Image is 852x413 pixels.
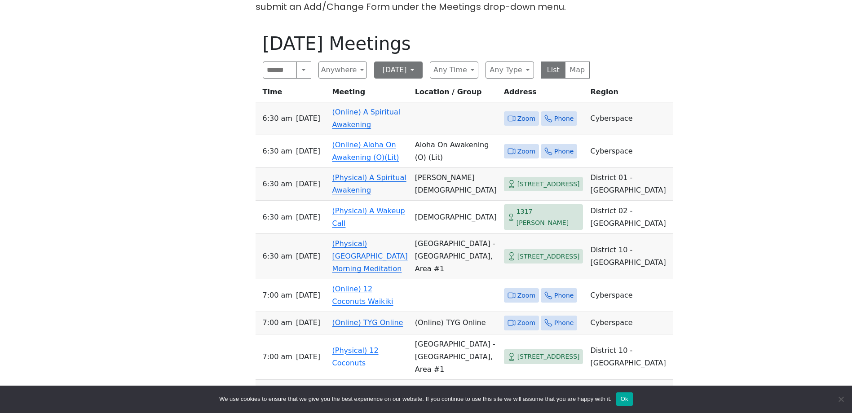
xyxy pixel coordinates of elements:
th: Address [500,86,587,102]
td: District 02 - [GEOGRAPHIC_DATA] [587,201,673,234]
span: [DATE] [296,351,320,363]
span: [DATE] [296,145,320,158]
button: List [541,62,566,79]
span: Phone [554,146,574,157]
span: 6:30 AM [263,250,292,263]
td: [GEOGRAPHIC_DATA], [411,380,500,413]
a: (Online) TYG Online [332,318,403,327]
input: Search [263,62,297,79]
span: 6:30 AM [263,112,292,125]
td: (Online) TYG Online [411,312,500,334]
span: [STREET_ADDRESS] [517,179,580,190]
a: (Online) A Spiritual Awakening [332,108,401,129]
td: District 10 - [GEOGRAPHIC_DATA] [587,234,673,279]
span: No [836,395,845,404]
span: 7:00 AM [263,316,292,329]
td: [DEMOGRAPHIC_DATA] [411,201,500,234]
a: (Physical) A Spiritual Awakening [332,173,406,194]
th: Location / Group [411,86,500,102]
button: Anywhere [318,62,367,79]
span: Phone [554,113,574,124]
button: Ok [616,392,633,406]
td: [PERSON_NAME][DEMOGRAPHIC_DATA] [411,168,500,201]
button: Search [296,62,311,79]
th: Meeting [329,86,411,102]
td: District 17 - [GEOGRAPHIC_DATA] [587,380,673,413]
span: 6:30 AM [263,145,292,158]
span: 6:30 AM [263,211,292,224]
span: Zoom [517,146,535,157]
td: Cyberspace [587,279,673,312]
span: Phone [554,290,574,301]
td: [GEOGRAPHIC_DATA] - [GEOGRAPHIC_DATA], Area #1 [411,334,500,380]
td: Aloha On Awakening (O) (Lit) [411,135,500,168]
span: 7:00 AM [263,351,292,363]
button: Any Time [430,62,478,79]
span: Zoom [517,290,535,301]
th: Time [256,86,329,102]
span: 7:00 AM [263,289,292,302]
a: (Physical) A Wakeup Call [332,206,405,228]
td: [GEOGRAPHIC_DATA] - [GEOGRAPHIC_DATA], Area #1 [411,234,500,279]
span: [DATE] [296,178,320,190]
th: Region [587,86,673,102]
span: [STREET_ADDRESS] [517,351,580,362]
span: Zoom [517,317,535,329]
span: [DATE] [296,250,320,263]
a: (Online) 12 Coconuts Waikiki [332,285,393,306]
td: Cyberspace [587,102,673,135]
td: District 10 - [GEOGRAPHIC_DATA] [587,334,673,380]
td: Cyberspace [587,135,673,168]
h1: [DATE] Meetings [263,33,590,54]
span: [DATE] [296,211,320,224]
a: (Physical) 12 Coconuts [332,346,379,367]
span: 1317 [PERSON_NAME] [516,206,580,228]
button: Map [565,62,590,79]
td: District 01 - [GEOGRAPHIC_DATA] [587,168,673,201]
span: 6:30 AM [263,178,292,190]
span: [STREET_ADDRESS] [517,251,580,262]
span: Zoom [517,113,535,124]
span: [DATE] [296,316,320,329]
span: We use cookies to ensure that we give you the best experience on our website. If you continue to ... [219,395,611,404]
button: [DATE] [374,62,423,79]
span: Phone [554,317,574,329]
a: (Online) Aloha On Awakening (O)(Lit) [332,141,399,162]
span: [DATE] [296,112,320,125]
td: Cyberspace [587,312,673,334]
span: [DATE] [296,289,320,302]
button: Any Type [486,62,534,79]
a: (Physical) [GEOGRAPHIC_DATA] Morning Meditation [332,239,408,273]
